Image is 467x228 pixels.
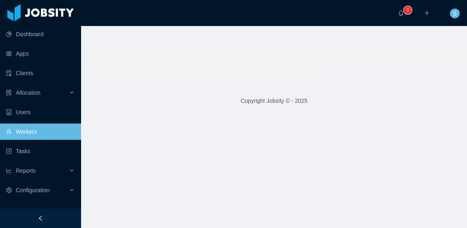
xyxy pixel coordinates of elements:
a: icon: appstoreApps [6,46,75,62]
a: icon: profileTasks [6,143,75,159]
a: icon: userWorkers [6,124,75,140]
i: icon: line-chart [6,168,12,174]
span: Configuration [16,187,49,193]
a: icon: auditClients [6,65,75,81]
footer: Copyright Jobsity © - 2025 [81,87,467,115]
i: icon: plus [424,10,430,16]
span: Reports [16,167,36,174]
a: icon: pie-chartDashboard [6,26,75,42]
i: icon: setting [6,187,12,193]
span: S [453,9,456,18]
sup: 0 [404,6,412,14]
a: icon: robotUsers [6,104,75,120]
span: Allocation [16,89,41,96]
i: icon: bell [398,10,404,16]
i: icon: solution [6,90,12,96]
